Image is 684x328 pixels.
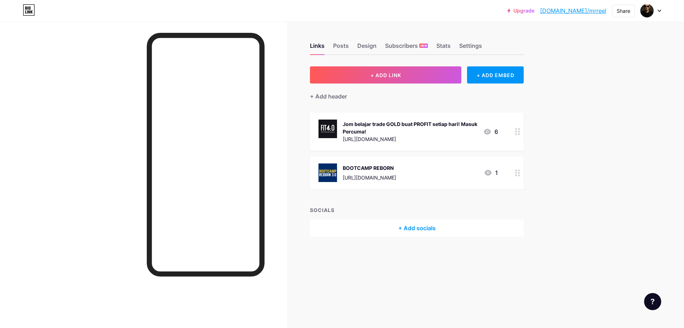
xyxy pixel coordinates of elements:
div: Design [357,41,377,54]
div: 6 [483,127,498,136]
div: Links [310,41,325,54]
img: Jom belajar trade GOLD buat PROFIT setiap hari! Masuk Percuma! [318,120,337,138]
div: SOCIALS [310,206,524,214]
div: 1 [484,168,498,177]
div: BOOTCAMP REBORN [343,164,396,172]
div: Jom belajar trade GOLD buat PROFIT setiap hari! Masuk Percuma! [343,120,477,135]
div: Stats [436,41,451,54]
img: BOOTCAMP REBORN [318,163,337,182]
span: + ADD LINK [370,72,401,78]
div: Share [617,7,630,15]
div: [URL][DOMAIN_NAME] [343,174,396,181]
div: + ADD EMBED [467,66,524,84]
div: + Add header [310,92,347,101]
a: [DOMAIN_NAME]/mrreel [540,6,606,15]
div: + Add socials [310,219,524,237]
button: + ADD LINK [310,66,461,84]
a: Upgrade [507,8,534,14]
img: mrreel [640,4,654,17]
div: Settings [459,41,482,54]
span: NEW [420,44,427,48]
div: Subscribers [385,41,428,54]
div: [URL][DOMAIN_NAME] [343,135,477,143]
div: Posts [333,41,349,54]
